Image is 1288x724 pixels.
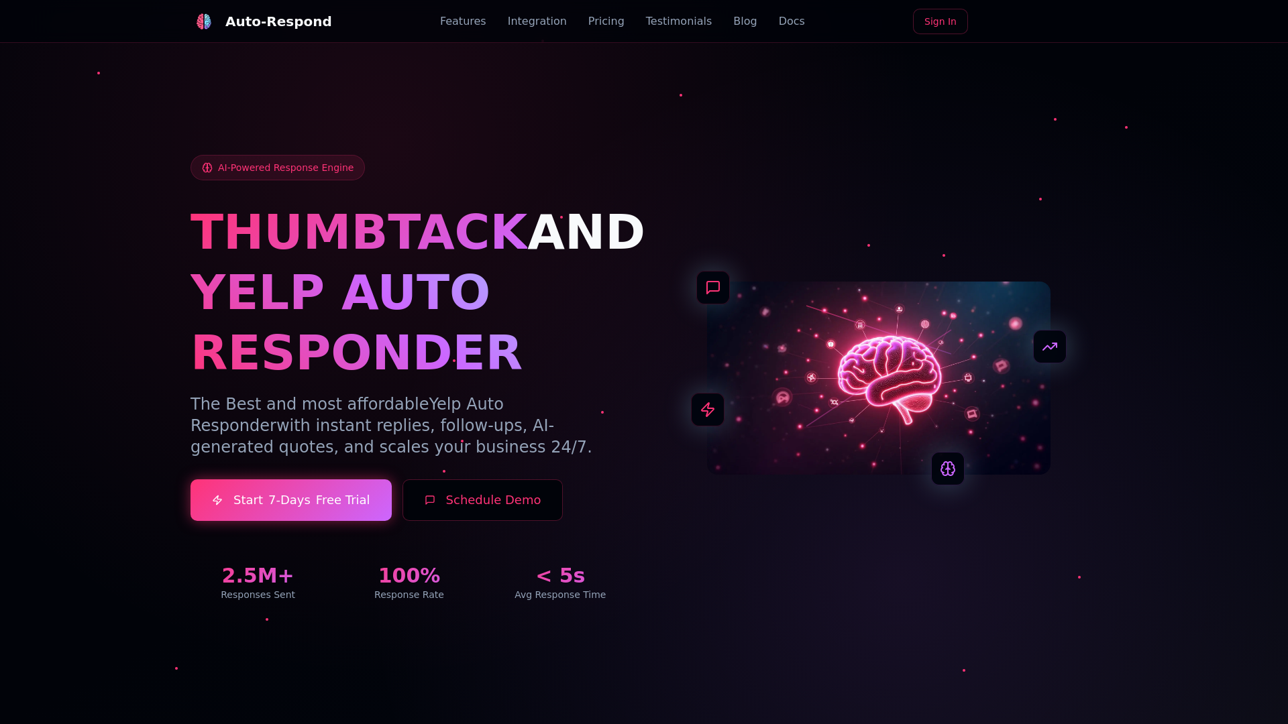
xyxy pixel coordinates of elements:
[779,13,805,29] a: Docs
[196,13,212,29] img: Auto-Respond Logo
[588,13,625,29] a: Pricing
[191,262,628,383] h1: YELP AUTO RESPONDER
[341,588,476,601] div: Response Rate
[268,491,311,509] span: 7-Days
[493,588,628,601] div: Avg Response Time
[218,161,354,174] span: AI-Powered Response Engine
[191,564,325,588] div: 2.5M+
[225,12,332,31] div: Auto-Respond
[493,564,628,588] div: < 5s
[733,13,757,29] a: Blog
[191,395,504,435] span: Yelp Auto Responder
[913,9,968,34] a: Sign In
[191,8,332,35] a: Auto-Respond LogoAuto-Respond
[646,13,712,29] a: Testimonials
[402,479,563,521] button: Schedule Demo
[527,204,645,260] span: AND
[341,564,476,588] div: 100%
[191,588,325,601] div: Responses Sent
[191,479,392,521] a: Start7-DaysFree Trial
[707,282,1051,475] img: AI Neural Network Brain
[191,394,628,458] p: The Best and most affordable with instant replies, follow-ups, AI-generated quotes, and scales yo...
[440,13,486,29] a: Features
[191,204,527,260] span: THUMBTACK
[972,7,1104,37] iframe: Sign in with Google Button
[508,13,567,29] a: Integration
